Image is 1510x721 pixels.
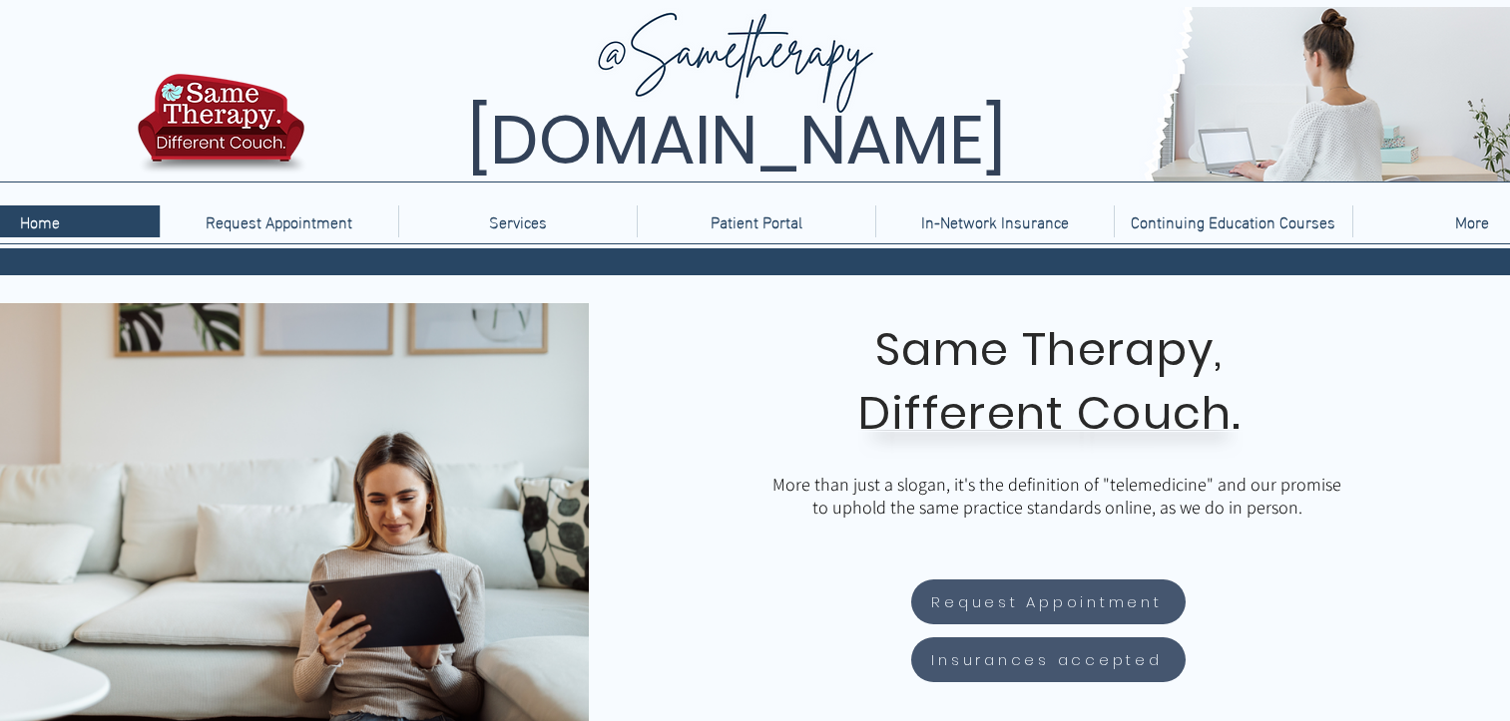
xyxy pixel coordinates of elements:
[637,205,875,237] a: Patient Portal
[1114,205,1352,237] a: Continuing Education Courses
[1121,205,1345,237] p: Continuing Education Courses
[10,205,70,237] p: Home
[160,205,398,237] a: Request Appointment
[1445,205,1499,237] p: More
[931,648,1162,671] span: Insurances accepted
[858,382,1242,445] span: Different Couch.
[875,318,1224,381] span: Same Therapy,
[931,590,1162,613] span: Request Appointment
[767,473,1346,519] p: More than just a slogan, it's the definition of "telemedicine" and our promise to uphold the same...
[911,205,1079,237] p: In-Network Insurance
[196,205,362,237] p: Request Appointment
[479,205,557,237] p: Services
[911,579,1186,624] a: Request Appointment
[398,205,637,237] div: Services
[467,93,1006,187] span: [DOMAIN_NAME]
[132,71,310,188] img: TBH.US
[701,205,812,237] p: Patient Portal
[875,205,1114,237] a: In-Network Insurance
[911,637,1186,682] a: Insurances accepted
